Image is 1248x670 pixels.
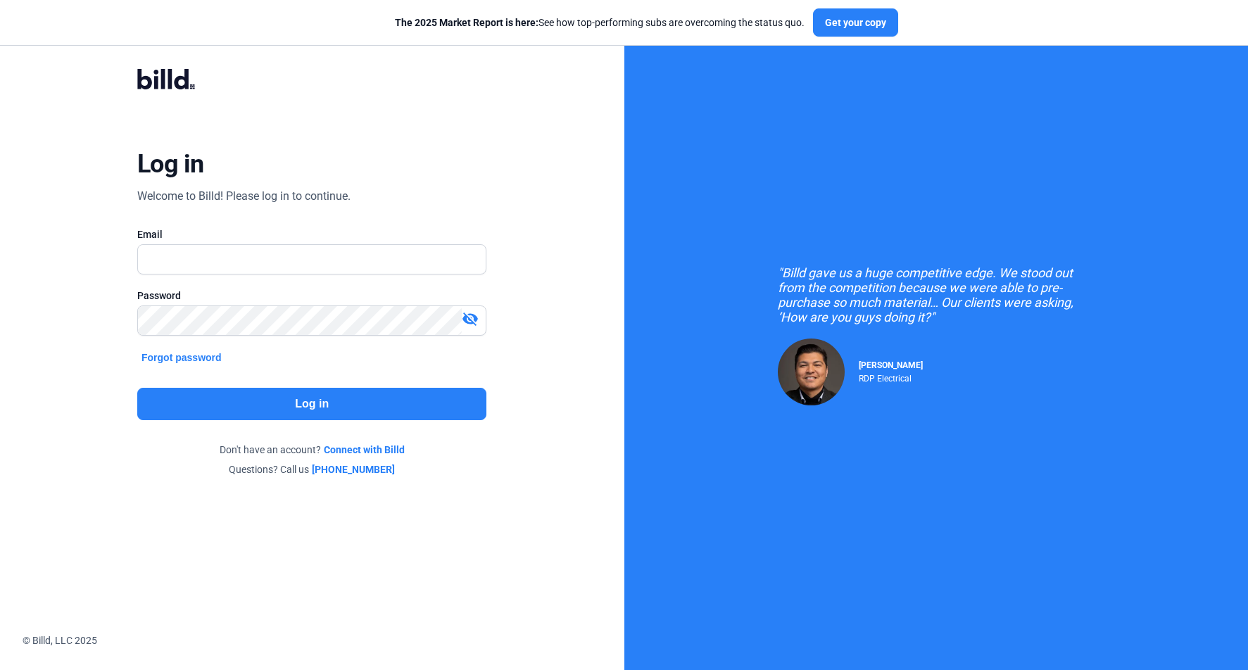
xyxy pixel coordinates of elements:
span: [PERSON_NAME] [859,360,923,370]
img: Raul Pacheco [778,339,845,405]
div: Questions? Call us [137,462,486,476]
button: Forgot password [137,350,226,365]
div: Welcome to Billd! Please log in to continue. [137,188,351,205]
div: Log in [137,148,204,179]
div: See how top-performing subs are overcoming the status quo. [395,15,805,30]
span: The 2025 Market Report is here: [395,17,538,28]
div: "Billd gave us a huge competitive edge. We stood out from the competition because we were able to... [778,265,1095,324]
div: Don't have an account? [137,443,486,457]
div: Email [137,227,486,241]
mat-icon: visibility_off [462,310,479,327]
div: Password [137,289,486,303]
a: [PHONE_NUMBER] [312,462,395,476]
div: RDP Electrical [859,370,923,384]
button: Get your copy [813,8,898,37]
button: Log in [137,388,486,420]
a: Connect with Billd [324,443,405,457]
